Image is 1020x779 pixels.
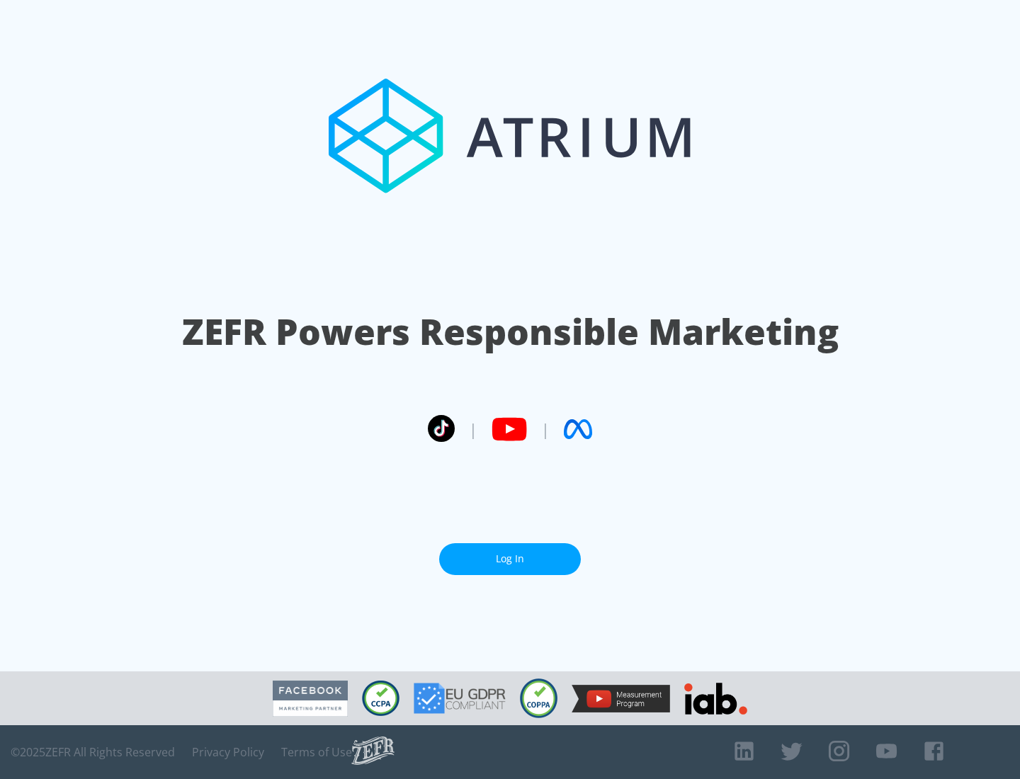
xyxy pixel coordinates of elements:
img: CCPA Compliant [362,681,399,716]
span: | [469,419,477,440]
img: Facebook Marketing Partner [273,681,348,717]
img: GDPR Compliant [414,683,506,714]
a: Terms of Use [281,745,352,759]
h1: ZEFR Powers Responsible Marketing [182,307,839,356]
img: YouTube Measurement Program [572,685,670,712]
span: © 2025 ZEFR All Rights Reserved [11,745,175,759]
img: IAB [684,683,747,715]
a: Privacy Policy [192,745,264,759]
span: | [541,419,550,440]
img: COPPA Compliant [520,678,557,718]
a: Log In [439,543,581,575]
